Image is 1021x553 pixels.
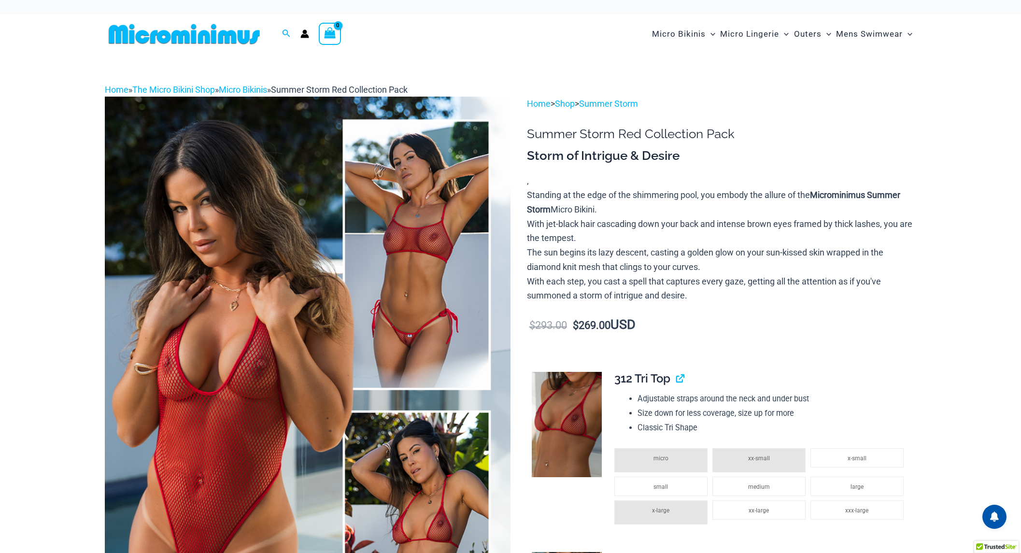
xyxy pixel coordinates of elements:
a: Micro Bikinis [219,85,267,95]
a: Search icon link [282,28,291,40]
li: xxx-large [810,500,904,520]
a: Mens SwimwearMenu ToggleMenu Toggle [834,19,915,49]
li: micro [614,448,708,472]
span: Menu Toggle [779,22,789,46]
span: $ [529,319,535,331]
span: x-large [652,507,669,514]
b: Microminimus Summer Storm [527,190,900,214]
span: xx-small [748,455,770,462]
span: Menu Toggle [822,22,831,46]
span: medium [748,483,770,490]
li: Size down for less coverage, size up for more [638,406,908,421]
span: 312 Tri Top [614,371,670,385]
span: micro [653,455,668,462]
span: Menu Toggle [706,22,715,46]
p: Standing at the edge of the shimmering pool, you embody the allure of the Micro Bikini. With jet-... [527,188,916,303]
span: small [653,483,668,490]
span: $ [573,319,579,331]
li: xx-large [712,500,806,520]
span: x-small [848,455,866,462]
li: small [614,477,708,496]
div: , [527,148,916,303]
span: large [851,483,864,490]
img: Summer Storm Red 312 Tri Top [532,372,602,477]
span: Menu Toggle [903,22,912,46]
span: xx-large [749,507,769,514]
li: xx-small [712,448,806,472]
a: Micro BikinisMenu ToggleMenu Toggle [650,19,718,49]
img: MM SHOP LOGO FLAT [105,23,264,45]
li: large [810,477,904,496]
p: > > [527,97,916,111]
a: Account icon link [300,29,309,38]
h1: Summer Storm Red Collection Pack [527,127,916,142]
a: Home [527,99,551,109]
a: View Shopping Cart, empty [319,23,341,45]
li: Adjustable straps around the neck and under bust [638,392,908,406]
a: OutersMenu ToggleMenu Toggle [792,19,834,49]
span: xxx-large [845,507,868,514]
nav: Site Navigation [648,18,916,50]
span: Mens Swimwear [836,22,903,46]
p: USD [527,318,916,333]
bdi: 269.00 [573,319,610,331]
bdi: 293.00 [529,319,567,331]
a: Shop [555,99,575,109]
span: Summer Storm Red Collection Pack [271,85,408,95]
li: medium [712,477,806,496]
li: Classic Tri Shape [638,421,908,435]
h3: Storm of Intrigue & Desire [527,148,916,164]
span: Micro Bikinis [652,22,706,46]
span: Outers [794,22,822,46]
span: Micro Lingerie [720,22,779,46]
a: Micro LingerieMenu ToggleMenu Toggle [718,19,791,49]
li: x-large [614,500,708,525]
a: Summer Storm [579,99,638,109]
span: » » » [105,85,408,95]
a: The Micro Bikini Shop [132,85,215,95]
li: x-small [810,448,904,468]
a: Home [105,85,128,95]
